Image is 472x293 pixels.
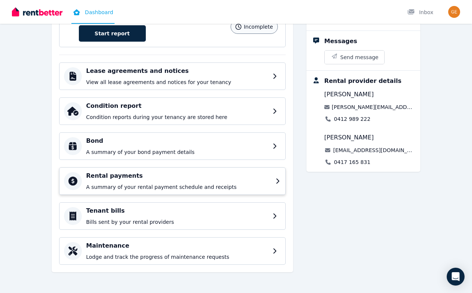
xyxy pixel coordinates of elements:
p: Lodge and track the progress of maintenance requests [86,253,268,261]
span: [PERSON_NAME] [324,133,374,142]
div: Inbox [407,9,433,16]
h4: Bond [86,136,268,145]
div: Messages [324,37,357,46]
a: [PERSON_NAME][EMAIL_ADDRESS][DOMAIN_NAME] [332,103,415,111]
p: Bills sent by your rental providers [86,218,268,226]
img: Matthew Oastler [448,6,460,18]
a: Start report [79,25,146,42]
h4: Rental payments [86,171,271,180]
div: Rental provider details [324,77,401,86]
span: Send message [340,54,379,61]
h4: Condition report [86,102,268,110]
p: View all lease agreements and notices for your tenancy [86,78,268,86]
a: [EMAIL_ADDRESS][DOMAIN_NAME] [333,146,415,154]
button: Send message [325,51,385,64]
h4: Tenant bills [86,206,268,215]
a: 0417 165 831 [334,158,370,166]
p: Condition reports during your tenancy are stored here [86,113,268,121]
p: A summary of your rental payment schedule and receipts [86,183,271,191]
h4: Lease agreements and notices [86,67,268,75]
a: 0412 989 222 [334,115,370,123]
img: RentBetter [12,6,62,17]
span: incomplete [244,23,273,30]
span: [PERSON_NAME] [324,90,374,99]
p: A summary of your bond payment details [86,148,268,156]
div: Open Intercom Messenger [447,268,465,286]
h4: Maintenance [86,241,268,250]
